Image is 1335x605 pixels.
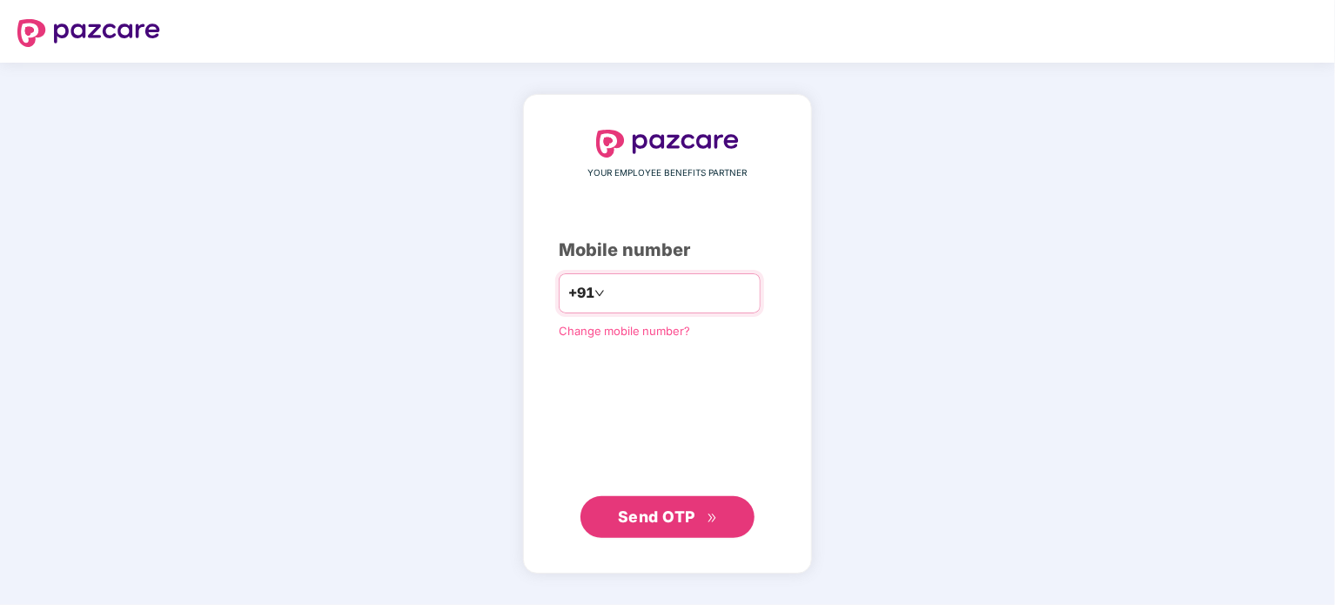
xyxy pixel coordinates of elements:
[596,130,739,158] img: logo
[594,288,605,299] span: down
[559,324,690,338] a: Change mobile number?
[580,496,755,538] button: Send OTPdouble-right
[588,166,748,180] span: YOUR EMPLOYEE BENEFITS PARTNER
[568,282,594,304] span: +91
[707,513,718,524] span: double-right
[17,19,160,47] img: logo
[618,508,695,526] span: Send OTP
[559,237,776,264] div: Mobile number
